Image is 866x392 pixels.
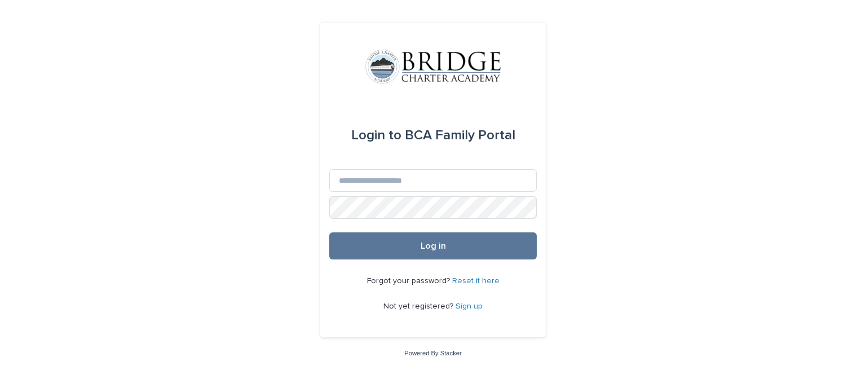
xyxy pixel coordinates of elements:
div: BCA Family Portal [351,120,515,151]
span: Log in [421,241,446,250]
button: Log in [329,232,537,259]
img: V1C1m3IdTEidaUdm9Hs0 [365,50,501,83]
span: Forgot your password? [367,277,452,285]
span: Not yet registered? [383,302,456,310]
a: Reset it here [452,277,500,285]
span: Login to [351,129,401,142]
a: Powered By Stacker [404,350,461,356]
a: Sign up [456,302,483,310]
